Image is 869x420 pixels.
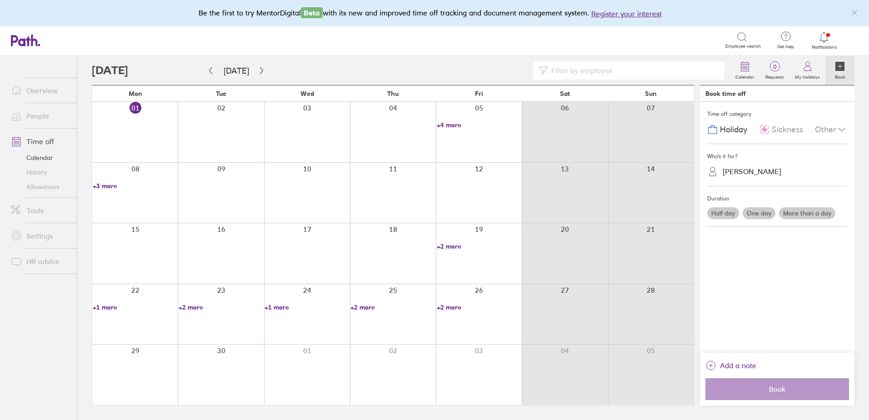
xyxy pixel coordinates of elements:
[707,207,739,219] label: Half day
[725,44,761,49] span: Employee search
[300,90,314,97] span: Wed
[712,385,843,393] span: Book
[4,165,77,180] a: History
[437,242,522,250] a: +2 more
[743,207,775,219] label: One day
[815,121,847,138] div: Other
[772,125,803,135] span: Sickness
[760,56,789,85] a: 0Requests
[705,358,756,373] button: Add a note
[4,107,77,125] a: People
[809,45,839,50] span: Notifications
[4,150,77,165] a: Calendar
[179,303,264,311] a: +2 more
[437,303,522,311] a: +2 more
[720,125,747,135] span: Holiday
[387,90,399,97] span: Thu
[301,7,323,18] span: Beta
[265,303,350,311] a: +1 more
[475,90,483,97] span: Fri
[730,56,760,85] a: Calendar
[771,44,800,50] span: Get help
[825,56,854,85] a: Book
[809,31,839,50] a: Notifications
[129,90,142,97] span: Mon
[4,252,77,270] a: HR advice
[591,8,662,19] button: Register your interest
[216,63,256,78] button: [DATE]
[779,207,835,219] label: More than a day
[216,90,226,97] span: Tue
[707,107,847,121] div: Time off category
[93,303,178,311] a: +1 more
[760,72,789,80] label: Requests
[705,378,849,400] button: Book
[93,182,178,190] a: +3 more
[548,62,719,79] input: Filter by employee
[4,227,77,245] a: Settings
[760,63,789,70] span: 0
[705,90,746,97] div: Book time off
[829,72,851,80] label: Book
[730,72,760,80] label: Calendar
[720,358,756,373] span: Add a note
[789,72,825,80] label: My holidays
[707,192,847,205] div: Duration
[437,121,522,129] a: +4 more
[102,36,125,44] div: Search
[789,56,825,85] a: My holidays
[4,201,77,220] a: Tools
[4,180,77,194] a: Allowances
[4,81,77,100] a: Overview
[4,132,77,150] a: Time off
[199,7,671,19] div: Be the first to try MentorDigital with its new and improved time off tracking and document manage...
[560,90,570,97] span: Sat
[707,150,847,163] div: Who's it for?
[723,167,781,176] div: [PERSON_NAME]
[350,303,435,311] a: +2 more
[645,90,657,97] span: Sun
